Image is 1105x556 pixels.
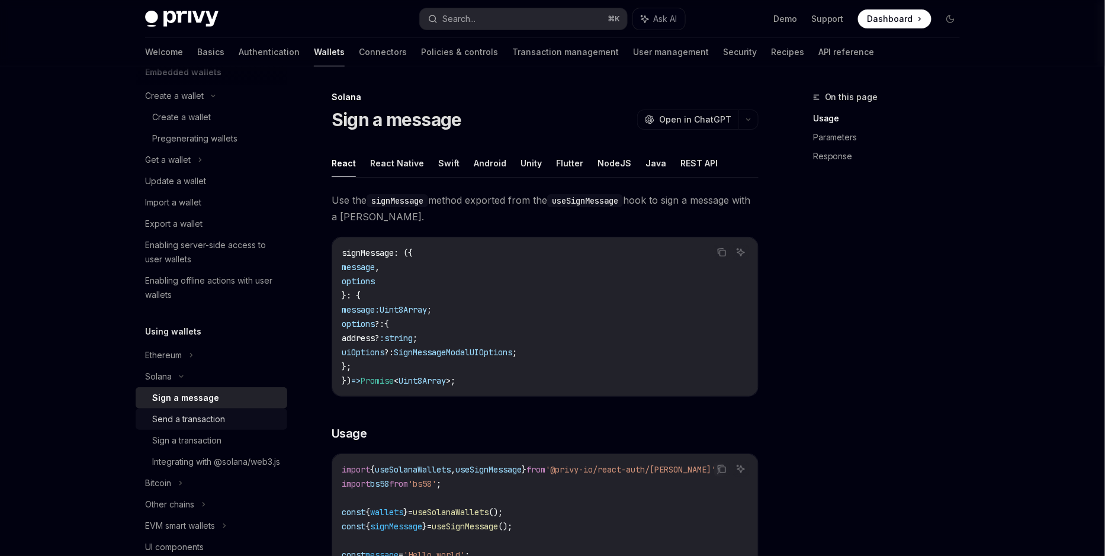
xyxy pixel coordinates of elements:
[526,464,545,475] span: from
[145,540,204,554] div: UI components
[145,11,219,27] img: dark logo
[342,319,375,329] span: options
[145,497,194,512] div: Other chains
[152,412,225,426] div: Send a transaction
[342,361,351,372] span: };
[145,348,182,362] div: Ethereum
[771,38,804,66] a: Recipes
[370,464,375,475] span: {
[773,13,797,25] a: Demo
[152,433,221,448] div: Sign a transaction
[370,478,389,489] span: bs58
[633,8,685,30] button: Ask AI
[489,507,503,518] span: ();
[375,319,384,329] span: ?:
[403,507,408,518] span: }
[723,38,757,66] a: Security
[145,369,172,384] div: Solana
[136,171,287,192] a: Update a wallet
[451,464,455,475] span: ,
[427,521,432,532] span: =
[365,521,370,532] span: {
[342,478,370,489] span: import
[332,425,367,442] span: Usage
[152,110,211,124] div: Create a wallet
[136,270,287,306] a: Enabling offline actions with user wallets
[136,213,287,234] a: Export a wallet
[361,375,394,386] span: Promise
[370,507,403,518] span: wallets
[145,519,215,533] div: EVM smart wallets
[136,409,287,430] a: Send a transaction
[136,387,287,409] a: Sign a message
[332,91,759,103] div: Solana
[332,149,356,177] button: React
[380,333,384,343] span: :
[413,507,489,518] span: useSolanaWallets
[370,521,422,532] span: signMessage
[813,128,969,147] a: Parameters
[451,375,455,386] span: ;
[522,464,526,475] span: }
[825,90,878,104] span: On this page
[136,107,287,128] a: Create a wallet
[342,290,361,301] span: }: {
[384,319,389,329] span: {
[152,391,219,405] div: Sign a message
[868,13,913,25] span: Dashboard
[367,194,428,207] code: signMessage
[145,324,201,339] h5: Using wallets
[359,38,407,66] a: Connectors
[408,507,413,518] span: =
[145,153,191,167] div: Get a wallet
[394,347,512,358] span: SignMessageModalUIOptions
[659,114,731,126] span: Open in ChatGPT
[633,38,709,66] a: User management
[136,430,287,451] a: Sign a transaction
[512,38,619,66] a: Transaction management
[384,333,413,343] span: string
[455,464,522,475] span: useSignMessage
[375,262,380,272] span: ,
[375,464,451,475] span: useSolanaWallets
[145,195,201,210] div: Import a wallet
[512,347,517,358] span: ;
[438,149,460,177] button: Swift
[498,521,512,532] span: ();
[136,128,287,149] a: Pregenerating wallets
[399,375,446,386] span: Uint8Array
[436,478,441,489] span: ;
[427,304,432,315] span: ;
[145,476,171,490] div: Bitcoin
[384,347,394,358] span: ?:
[545,464,716,475] span: '@privy-io/react-auth/[PERSON_NAME]'
[421,38,498,66] a: Policies & controls
[136,234,287,270] a: Enabling server-side access to user wallets
[342,333,380,343] span: address?
[413,333,417,343] span: ;
[145,217,203,231] div: Export a wallet
[152,455,280,469] div: Integrating with @solana/web3.js
[637,110,738,130] button: Open in ChatGPT
[332,109,462,130] h1: Sign a message
[145,38,183,66] a: Welcome
[394,248,413,258] span: : ({
[365,507,370,518] span: {
[342,521,365,532] span: const
[408,478,436,489] span: 'bs58'
[342,464,370,475] span: import
[858,9,931,28] a: Dashboard
[547,194,623,207] code: useSignMessage
[145,174,206,188] div: Update a wallet
[152,131,237,146] div: Pregenerating wallets
[680,149,718,177] button: REST API
[342,304,380,315] span: message:
[342,347,384,358] span: uiOptions
[332,192,759,225] span: Use the method exported from the hook to sign a message with a [PERSON_NAME].
[598,149,631,177] button: NodeJS
[342,507,365,518] span: const
[145,238,280,266] div: Enabling server-side access to user wallets
[145,274,280,302] div: Enabling offline actions with user wallets
[136,192,287,213] a: Import a wallet
[342,248,394,258] span: signMessage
